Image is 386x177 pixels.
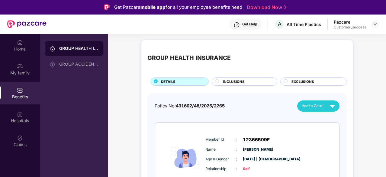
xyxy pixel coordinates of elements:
[287,21,321,27] div: All Time Plastics
[373,22,378,27] img: svg+xml;base64,PHN2ZyBpZD0iRHJvcGRvd24tMzJ4MzIiIHhtbG5zPSJodHRwOi8vd3d3LnczLm9yZy8yMDAwL3N2ZyIgd2...
[284,4,286,11] img: Stroke
[236,166,237,172] span: :
[243,166,273,172] span: Self
[147,53,231,63] div: GROUP HEALTH INSURANCE
[234,22,240,28] img: svg+xml;base64,PHN2ZyBpZD0iSGVscC0zMngzMiIgeG1sbnM9Imh0dHA6Ly93d3cudzMub3JnLzIwMDAvc3ZnIiB3aWR0aD...
[161,79,175,84] span: DETAILS
[236,136,237,143] span: :
[291,79,314,84] span: EXCLUSIONS
[236,146,237,153] span: :
[327,101,338,111] img: svg+xml;base64,PHN2ZyB4bWxucz0iaHR0cDovL3d3dy53My5vcmcvMjAwMC9zdmciIHZpZXdCb3g9IjAgMCAyNCAyNCIgd2...
[297,100,339,112] button: Health Card
[223,79,245,84] span: INCLUSIONS
[59,62,98,67] div: GROUP ACCIDENTAL INSURANCE
[17,87,23,93] img: svg+xml;base64,PHN2ZyBpZD0iQmVuZWZpdHMiIHhtbG5zPSJodHRwOi8vd3d3LnczLm9yZy8yMDAwL3N2ZyIgd2lkdGg9Ij...
[242,22,257,27] div: Get Help
[334,19,366,25] div: Pazcare
[50,61,56,67] img: svg+xml;base64,PHN2ZyB3aWR0aD0iMjAiIGhlaWdodD0iMjAiIHZpZXdCb3g9IjAgMCAyMCAyMCIgZmlsbD0ibm9uZSIgeG...
[155,103,225,110] div: Policy No:
[114,4,242,11] div: Get Pazcare for all your employee benefits need
[205,156,236,162] span: Age & Gender
[50,46,56,52] img: svg+xml;base64,PHN2ZyB3aWR0aD0iMjAiIGhlaWdodD0iMjAiIHZpZXdCb3g9IjAgMCAyMCAyMCIgZmlsbD0ibm9uZSIgeG...
[236,156,237,162] span: :
[205,147,236,152] span: Name
[17,135,23,141] img: svg+xml;base64,PHN2ZyBpZD0iQ2xhaW0iIHhtbG5zPSJodHRwOi8vd3d3LnczLm9yZy8yMDAwL3N2ZyIgd2lkdGg9IjIwIi...
[301,103,323,109] span: Health Card
[334,25,366,30] div: Customer_success
[7,20,47,28] img: New Pazcare Logo
[243,147,273,152] span: [PERSON_NAME]
[243,156,273,162] span: [DATE] | [DEMOGRAPHIC_DATA]
[17,39,23,45] img: svg+xml;base64,PHN2ZyBpZD0iSG9tZSIgeG1sbnM9Imh0dHA6Ly93d3cudzMub3JnLzIwMDAvc3ZnIiB3aWR0aD0iMjAiIG...
[17,63,23,69] img: svg+xml;base64,PHN2ZyB3aWR0aD0iMjAiIGhlaWdodD0iMjAiIHZpZXdCb3g9IjAgMCAyMCAyMCIgZmlsbD0ibm9uZSIgeG...
[243,136,270,143] span: 12366509E
[247,4,285,11] a: Download Now
[205,137,236,143] span: Member Id
[104,4,110,10] img: Logo
[59,45,98,51] div: GROUP HEALTH INSURANCE
[17,111,23,117] img: svg+xml;base64,PHN2ZyBpZD0iSG9zcGl0YWxzIiB4bWxucz0iaHR0cDovL3d3dy53My5vcmcvMjAwMC9zdmciIHdpZHRoPS...
[176,103,225,108] span: 431602/48/2025/2265
[278,21,282,28] span: A
[205,166,236,172] span: Relationship
[140,4,166,10] strong: mobile app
